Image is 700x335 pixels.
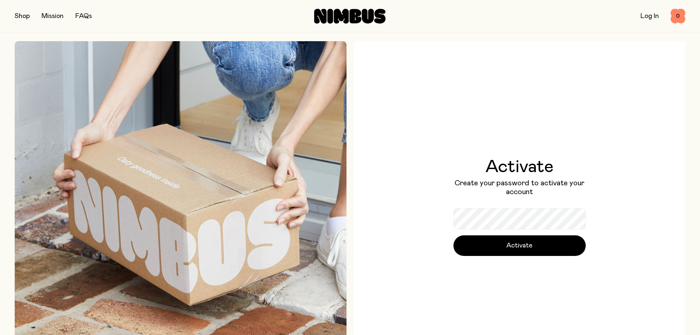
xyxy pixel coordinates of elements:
button: 0 [671,9,685,24]
button: Activate [453,235,586,256]
p: Create your password to activate your account [453,179,586,196]
a: Mission [42,13,64,19]
a: FAQs [75,13,92,19]
a: Log In [640,13,659,19]
h1: Activate [453,158,586,176]
span: Activate [506,240,532,251]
